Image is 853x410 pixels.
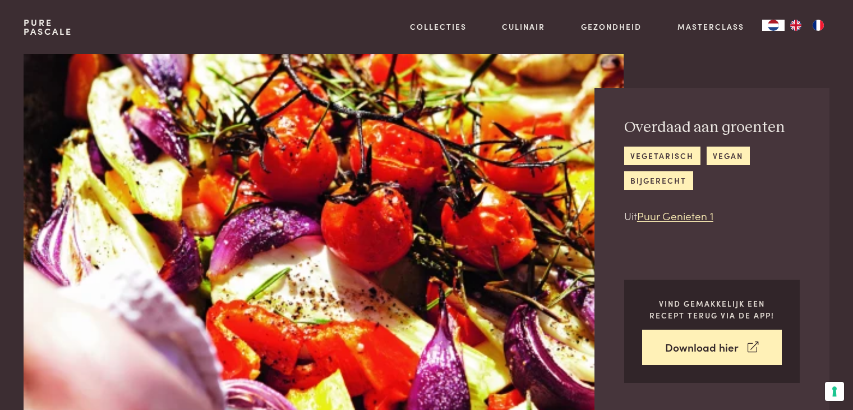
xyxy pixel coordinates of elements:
[762,20,785,31] a: NL
[762,20,785,31] div: Language
[24,18,72,36] a: PurePascale
[624,171,693,190] a: bijgerecht
[624,147,700,165] a: vegetarisch
[624,208,800,224] p: Uit
[785,20,807,31] a: EN
[677,21,744,33] a: Masterclass
[785,20,829,31] ul: Language list
[637,208,713,223] a: Puur Genieten 1
[642,330,782,365] a: Download hier
[642,298,782,321] p: Vind gemakkelijk een recept terug via de app!
[825,382,844,401] button: Uw voorkeuren voor toestemming voor trackingtechnologieën
[581,21,642,33] a: Gezondheid
[807,20,829,31] a: FR
[624,118,800,138] h2: Overdaad aan groenten
[410,21,467,33] a: Collecties
[502,21,545,33] a: Culinair
[762,20,829,31] aside: Language selected: Nederlands
[707,147,750,165] a: vegan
